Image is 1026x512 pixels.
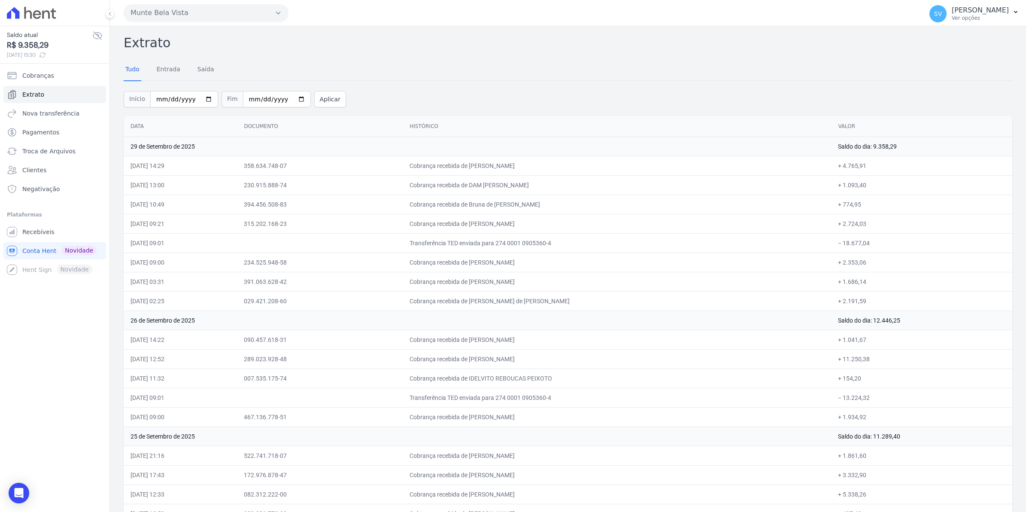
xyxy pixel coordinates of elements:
td: 391.063.628-42 [237,272,403,291]
td: 522.741.718-07 [237,446,403,465]
a: Troca de Arquivos [3,143,106,160]
td: Cobrança recebida de [PERSON_NAME] [403,446,831,465]
td: + 1.093,40 [831,175,1012,195]
td: 234.525.948-58 [237,253,403,272]
td: Cobrança recebida de [PERSON_NAME] [403,214,831,233]
a: Entrada [155,59,182,81]
td: Saldo do dia: 11.289,40 [831,427,1012,446]
span: Conta Hent [22,247,56,255]
span: Negativação [22,185,60,193]
td: [DATE] 09:01 [124,388,237,407]
td: [DATE] 09:21 [124,214,237,233]
td: + 1.861,60 [831,446,1012,465]
td: Saldo do dia: 12.446,25 [831,311,1012,330]
p: Ver opções [952,15,1009,21]
td: + 2.724,03 [831,214,1012,233]
td: [DATE] 09:01 [124,233,237,253]
th: Data [124,116,237,137]
td: 230.915.888-74 [237,175,403,195]
td: Cobrança recebida de [PERSON_NAME] de [PERSON_NAME] [403,291,831,311]
a: Recebíveis [3,223,106,241]
h2: Extrato [124,33,1012,52]
td: [DATE] 02:25 [124,291,237,311]
span: Nova transferência [22,109,79,118]
a: Cobranças [3,67,106,84]
a: Extrato [3,86,106,103]
td: − 18.677,04 [831,233,1012,253]
button: Munte Bela Vista [124,4,288,21]
span: Novidade [61,246,97,255]
td: Saldo do dia: 9.358,29 [831,137,1012,156]
td: Cobrança recebida de [PERSON_NAME] [403,485,831,504]
td: [DATE] 21:16 [124,446,237,465]
td: [DATE] 03:31 [124,272,237,291]
td: [DATE] 14:29 [124,156,237,175]
td: 082.312.222-00 [237,485,403,504]
td: [DATE] 10:49 [124,195,237,214]
td: [DATE] 14:22 [124,330,237,349]
td: [DATE] 13:00 [124,175,237,195]
td: 007.535.175-74 [237,369,403,388]
td: + 5.338,26 [831,485,1012,504]
td: + 1.041,67 [831,330,1012,349]
td: + 2.353,06 [831,253,1012,272]
td: Cobrança recebida de [PERSON_NAME] [403,407,831,427]
td: Transferência TED enviada para 274 0001 0905360-4 [403,388,831,407]
td: 394.456.508-83 [237,195,403,214]
td: + 774,95 [831,195,1012,214]
th: Histórico [403,116,831,137]
span: Clientes [22,166,46,174]
span: Troca de Arquivos [22,147,76,155]
span: Início [124,91,150,107]
a: Negativação [3,180,106,198]
span: Saldo atual [7,30,92,40]
a: Tudo [124,59,141,81]
td: Cobrança recebida de Bruna de [PERSON_NAME] [403,195,831,214]
span: Cobranças [22,71,54,80]
span: Fim [222,91,243,107]
td: + 3.332,90 [831,465,1012,485]
td: Cobrança recebida de [PERSON_NAME] [403,272,831,291]
td: − 13.224,32 [831,388,1012,407]
span: Pagamentos [22,128,59,137]
button: Aplicar [314,91,346,107]
td: + 2.191,59 [831,291,1012,311]
span: R$ 9.358,29 [7,40,92,51]
td: + 154,20 [831,369,1012,388]
nav: Sidebar [7,67,103,278]
a: Clientes [3,162,106,179]
span: Extrato [22,90,44,99]
a: Nova transferência [3,105,106,122]
a: Conta Hent Novidade [3,242,106,259]
p: [PERSON_NAME] [952,6,1009,15]
td: Cobrança recebida de [PERSON_NAME] [403,156,831,175]
td: [DATE] 11:32 [124,369,237,388]
td: [DATE] 09:00 [124,253,237,272]
td: Cobrança recebida de [PERSON_NAME] [403,465,831,485]
td: + 11.250,38 [831,349,1012,369]
td: [DATE] 09:00 [124,407,237,427]
td: 358.634.748-07 [237,156,403,175]
td: 26 de Setembro de 2025 [124,311,831,330]
td: [DATE] 12:33 [124,485,237,504]
td: + 1.686,14 [831,272,1012,291]
td: 29 de Setembro de 2025 [124,137,831,156]
th: Valor [831,116,1012,137]
a: Pagamentos [3,124,106,141]
td: Cobrança recebida de [PERSON_NAME] [403,330,831,349]
button: SV [PERSON_NAME] Ver opções [923,2,1026,26]
td: [DATE] 12:52 [124,349,237,369]
td: Cobrança recebida de [PERSON_NAME] [403,253,831,272]
td: + 4.765,91 [831,156,1012,175]
a: Saída [196,59,216,81]
td: Cobrança recebida de DAM [PERSON_NAME] [403,175,831,195]
span: Recebíveis [22,228,55,236]
td: 090.457.618-31 [237,330,403,349]
td: [DATE] 17:43 [124,465,237,485]
td: 25 de Setembro de 2025 [124,427,831,446]
div: Plataformas [7,210,103,220]
td: Cobrança recebida de IDELVITO REBOUCAS PEIXOTO [403,369,831,388]
td: 029.421.208-60 [237,291,403,311]
td: 289.023.928-48 [237,349,403,369]
th: Documento [237,116,403,137]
